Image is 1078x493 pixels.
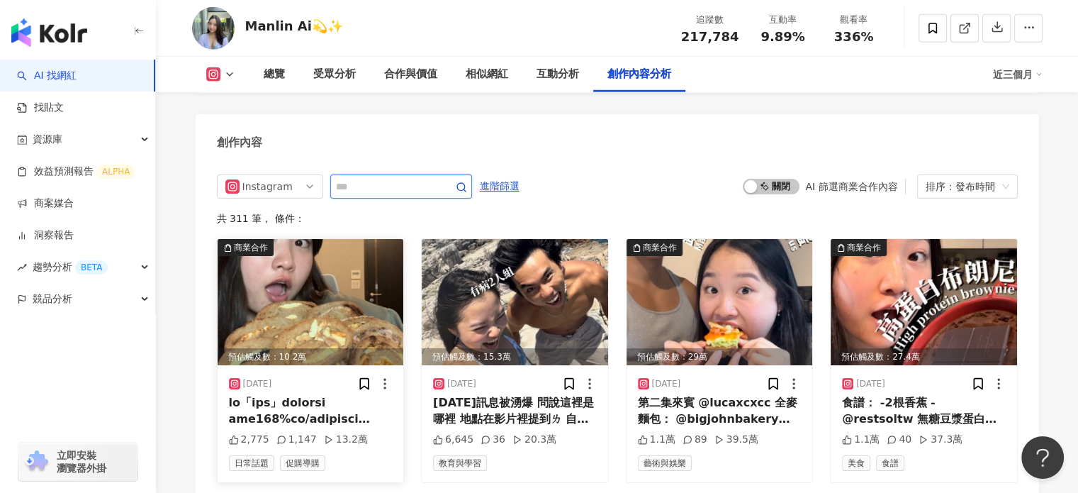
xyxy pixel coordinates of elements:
div: [DATE] [652,378,681,390]
span: 教育與學習 [433,455,487,471]
span: 食譜 [876,455,904,471]
div: 6,645 [433,433,473,447]
span: 立即安裝 瀏覽器外掛 [57,449,106,475]
div: post-image商業合作預估觸及數：10.2萬 [218,239,404,365]
div: [DATE]訊息被湧爆 問說這裡是哪裡 地點在影片裡提到ㄌ 自己去找（不想大肆宣揚 因為看到那邊好多垃圾和煙蒂好難過 希望大家如果真的去的話 不要亂丟垃圾 可以的話 撿起來丟幾個 也是幫了一點小忙 [433,395,597,427]
div: lo「ips」dolorsi ame168%co/adipisci（elit） seddoeiu temp incidid utlabore etdolo814ma8-70al enimadmi... [229,395,393,427]
div: AI 篩選商業合作內容 [805,181,897,192]
div: 共 311 筆 ， 條件： [217,213,1018,224]
span: 9.89% [760,30,804,44]
div: 1,147 [276,433,317,447]
img: post-image [831,239,1017,365]
div: 相似網紅 [466,66,508,83]
img: KOL Avatar [192,7,235,50]
div: 37.3萬 [919,433,962,447]
a: 效益預測報告ALPHA [17,165,135,179]
div: 受眾分析 [313,66,356,83]
div: 商業合作 [847,240,881,255]
div: [DATE] [447,378,476,390]
div: Manlin Ai💫✨ [245,17,343,35]
button: 進階篩選 [479,175,520,197]
div: 預估觸及數：10.2萬 [218,348,404,366]
div: 商業合作 [234,240,268,255]
div: 第二集來賓 @lucaxcxcc 全麥麵包： @bigjohnbakery 8/18團購 [638,395,802,427]
div: 預估觸及數：29萬 [627,348,813,366]
div: 合作與價值 [384,66,437,83]
div: 1.1萬 [638,433,675,447]
div: 互動分析 [537,66,579,83]
div: 創作內容 [217,135,262,150]
div: 89 [683,433,707,447]
div: 36 [481,433,505,447]
span: 336% [834,30,874,44]
div: post-image預估觸及數：15.3萬 [422,239,608,365]
a: 商案媒合 [17,196,74,211]
a: chrome extension立即安裝 瀏覽器外掛 [18,443,137,481]
div: 觀看率 [827,13,881,27]
span: 藝術與娛樂 [638,455,692,471]
span: 趨勢分析 [33,251,108,283]
div: 13.2萬 [324,433,368,447]
img: chrome extension [23,450,50,473]
span: 競品分析 [33,283,72,315]
div: 1.1萬 [842,433,880,447]
div: BETA [75,260,108,275]
div: [DATE] [856,378,885,390]
span: 日常話題 [229,455,274,471]
div: post-image商業合作預估觸及數：29萬 [627,239,813,365]
div: Instagram [242,175,288,198]
div: 創作內容分析 [607,66,671,83]
img: post-image [218,239,404,365]
div: 互動率 [756,13,810,27]
span: 促購導購 [280,455,325,471]
div: post-image商業合作預估觸及數：27.4萬 [831,239,1017,365]
div: 預估觸及數：27.4萬 [831,348,1017,366]
div: 總覽 [264,66,285,83]
span: 資源庫 [33,123,62,155]
div: [DATE] [243,378,272,390]
img: post-image [627,239,813,365]
div: 2,775 [229,433,269,447]
span: 美食 [842,455,870,471]
a: searchAI 找網紅 [17,69,77,83]
div: 預估觸及數：15.3萬 [422,348,608,366]
span: rise [17,262,27,272]
div: 39.5萬 [714,433,758,447]
div: 追蹤數 [681,13,739,27]
div: 商業合作 [643,240,677,255]
img: logo [11,18,87,47]
div: 排序：發布時間 [926,175,996,198]
a: 洞察報告 [17,228,74,243]
div: 食譜： -2根香蕉 - @restsoltw 無糖豆漿蛋白粉（折扣碼emline) -1顆蛋 -2克肉桂粉 -2克泡打粉 使用 @recolte_taiwan 的調理機（9/8團購） 烤箱170... [842,395,1006,427]
a: 找貼文 [17,101,64,115]
div: 40 [887,433,911,447]
span: 進階篩選 [480,175,520,198]
span: 217,784 [681,29,739,44]
img: post-image [422,239,608,365]
div: 近三個月 [993,63,1043,86]
iframe: Help Scout Beacon - Open [1021,436,1064,479]
div: 20.3萬 [512,433,556,447]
